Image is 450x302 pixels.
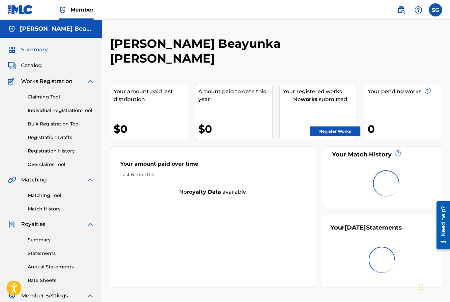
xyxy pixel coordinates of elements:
[28,192,94,199] a: Matching Tool
[417,270,450,302] iframe: Chat Widget
[86,292,94,300] img: expand
[8,46,16,54] img: Summary
[28,206,94,212] a: Match History
[8,292,16,300] img: Member Settings
[419,277,423,297] div: Drag
[283,88,357,96] div: Your registered works
[8,220,16,228] img: Royalties
[397,6,405,14] img: search
[114,88,188,103] div: Your amount paid last distribution
[86,176,94,184] img: expand
[28,263,94,270] a: Annual Statements
[198,88,272,103] div: Amount paid to date this year
[21,292,68,300] span: Member Settings
[70,6,94,14] span: Member
[20,25,94,33] h5: Shatasha Beayunka Grant
[412,3,425,16] div: Help
[110,188,315,196] div: No available
[114,122,188,136] div: $0
[8,5,33,14] img: MLC Logo
[28,121,94,127] a: Bulk Registration Tool
[28,277,94,284] a: Rate Sheets
[21,220,45,228] span: Royalties
[8,77,16,85] img: Works Registration
[283,96,357,103] div: No submitted
[432,198,450,252] iframe: Resource Center
[28,236,94,243] a: Summary
[28,94,94,100] a: Claiming Tool
[395,151,401,156] span: ?
[364,242,400,278] img: preloader
[198,122,272,136] div: $0
[8,62,16,69] img: Catalog
[21,46,48,54] span: Summary
[414,6,422,14] img: help
[28,107,94,114] a: Individual Registration Tool
[120,160,305,171] div: Your amount paid over time
[21,176,47,184] span: Matching
[368,122,442,136] div: 0
[110,36,366,66] h2: [PERSON_NAME] Beayunka [PERSON_NAME]
[8,176,16,184] img: Matching
[120,171,305,178] div: Last 6 months
[21,62,42,69] span: Catalog
[301,96,318,102] strong: works
[28,161,94,168] a: Overclaims Tool
[28,148,94,154] a: Registration History
[86,220,94,228] img: expand
[8,25,16,33] img: Accounts
[21,77,72,85] span: Works Registration
[395,3,408,16] a: Public Search
[425,88,430,93] span: ?
[330,223,402,232] div: Your Statements
[59,6,67,14] img: Top Rightsholder
[345,224,366,231] span: [DATE]
[368,166,404,201] img: preloader
[28,250,94,257] a: Statements
[86,77,94,85] img: expand
[330,150,434,159] div: Your Match History
[429,3,442,16] div: User Menu
[310,126,360,136] a: Register Works
[368,88,442,96] div: Your pending works
[8,46,48,54] a: SummarySummary
[187,189,221,195] strong: royalty data
[28,134,94,141] a: Registration Drafts
[8,62,42,69] a: CatalogCatalog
